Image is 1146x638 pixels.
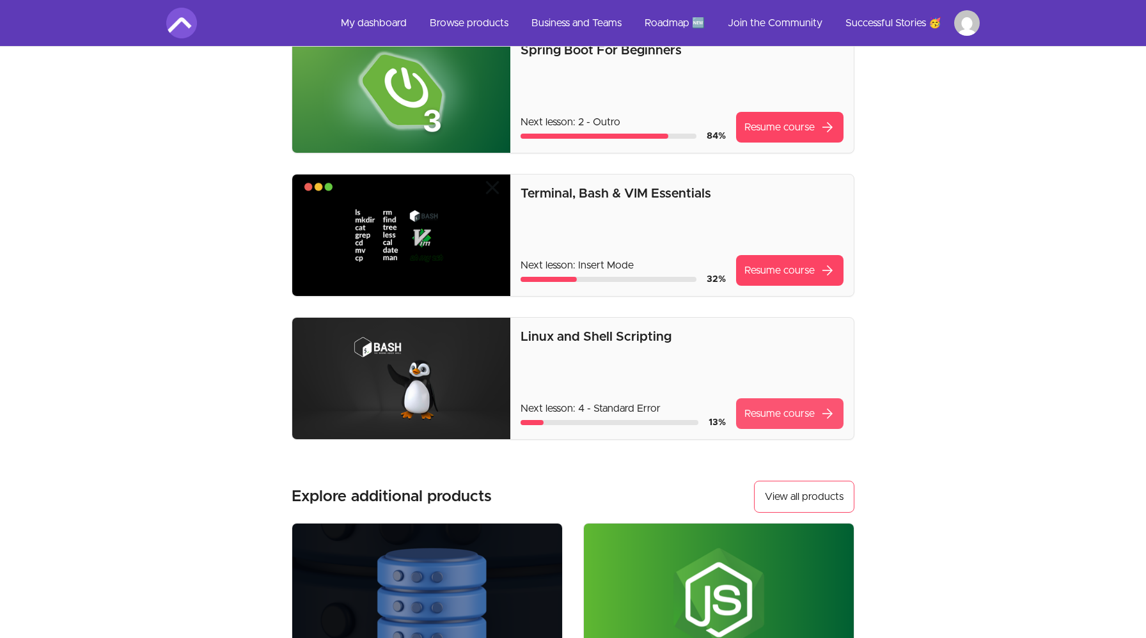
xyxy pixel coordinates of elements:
div: Course progress [521,420,698,425]
img: Product image for Terminal, Bash & VIM Essentials [292,175,510,296]
span: 13 % [709,418,726,427]
a: Business and Teams [521,8,632,38]
a: Roadmap 🆕 [634,8,715,38]
h3: Explore additional products [292,486,492,507]
p: Next lesson: 2 - Outro [521,114,726,130]
a: Resume coursearrow_forward [736,112,844,143]
p: Next lesson: Insert Mode [521,258,726,273]
span: arrow_forward [820,120,835,135]
a: Resume coursearrow_forward [736,398,844,429]
a: Resume coursearrow_forward [736,255,844,286]
p: Linux and Shell Scripting [521,328,844,346]
img: Product image for Spring Boot For Beginners [292,31,510,153]
span: 84 % [707,132,726,141]
span: arrow_forward [820,406,835,421]
img: Amigoscode logo [166,8,197,38]
div: Course progress [521,277,696,282]
p: Terminal, Bash & VIM Essentials [521,185,844,203]
p: Next lesson: 4 - Standard Error [521,401,726,416]
img: Product image for Linux and Shell Scripting [292,318,510,439]
a: Join the Community [718,8,833,38]
span: arrow_forward [820,263,835,278]
span: 32 % [707,275,726,284]
img: Profile image for Ville Lehtimäki [954,10,980,36]
p: Spring Boot For Beginners [521,42,844,59]
nav: Main [331,8,980,38]
a: My dashboard [331,8,417,38]
a: Browse products [420,8,519,38]
a: Successful Stories 🥳 [835,8,952,38]
div: Course progress [521,134,696,139]
a: View all products [754,481,854,513]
